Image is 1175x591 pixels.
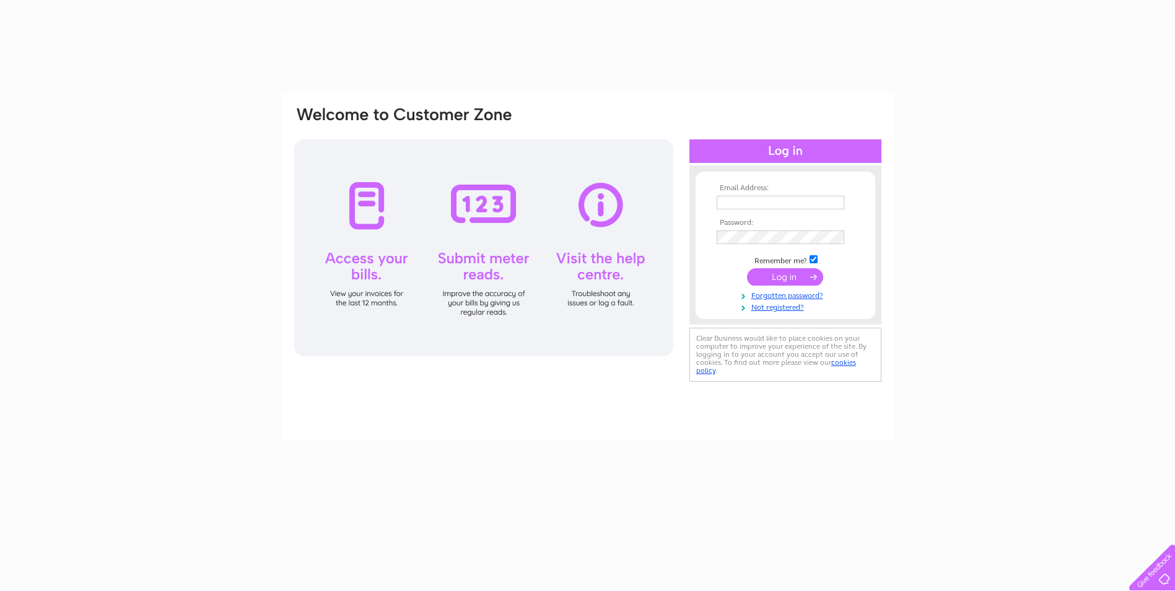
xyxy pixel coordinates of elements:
[714,184,857,193] th: Email Address:
[689,328,881,382] div: Clear Business would like to place cookies on your computer to improve your experience of the sit...
[717,300,857,312] a: Not registered?
[747,268,823,286] input: Submit
[717,289,857,300] a: Forgotten password?
[714,219,857,227] th: Password:
[696,358,856,375] a: cookies policy
[714,253,857,266] td: Remember me?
